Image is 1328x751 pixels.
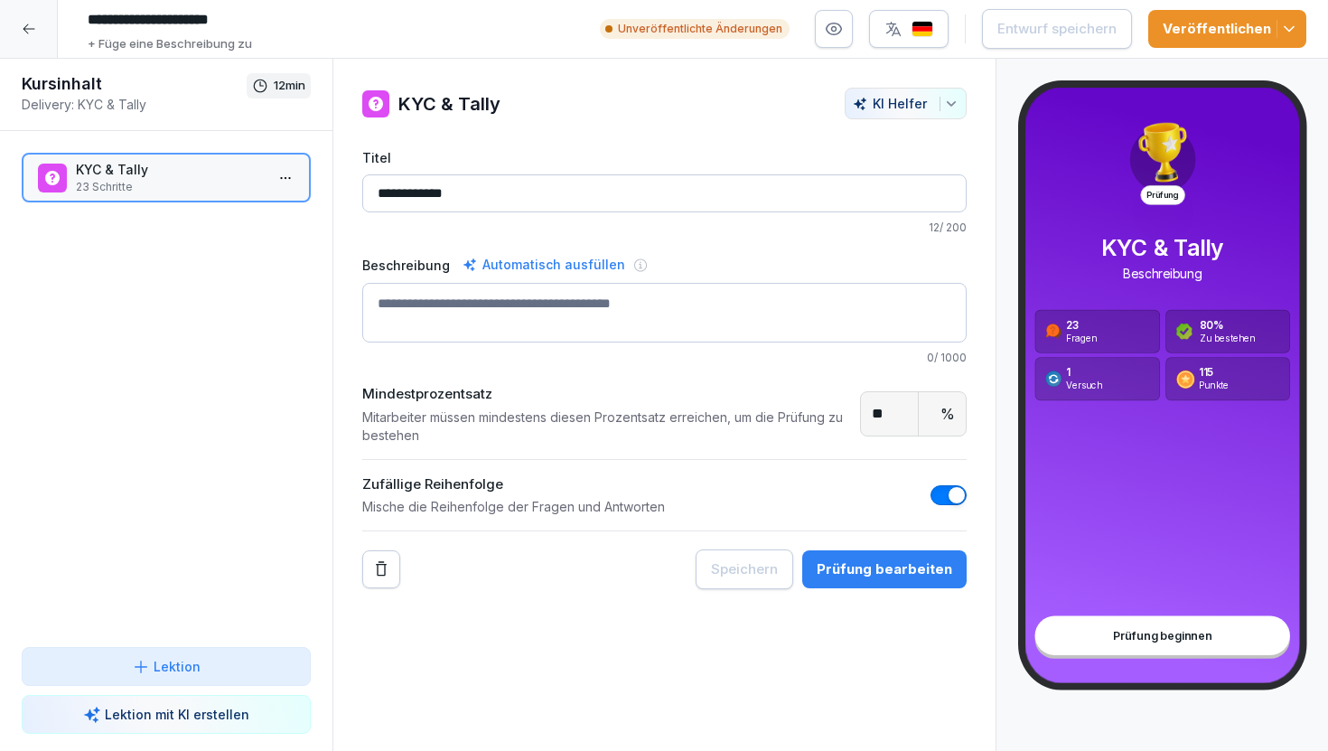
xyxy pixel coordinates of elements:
p: Prüfung [1139,185,1184,205]
p: + Füge eine Beschreibung zu [88,35,252,53]
img: trophy.png [1127,117,1197,187]
div: % [919,392,977,436]
p: KYC & Tally [76,160,264,179]
p: 0 / 1000 [362,350,967,366]
img: de.svg [912,21,933,38]
button: Veröffentlichen [1148,10,1306,48]
button: Lektion mit KI erstellen [22,695,311,734]
h1: KYC & Tally [398,90,500,117]
button: Entwurf speichern [982,9,1132,49]
p: 23 [1066,319,1097,332]
p: 23 Schritte [76,179,264,195]
p: 115 [1198,366,1228,379]
p: Lektion [154,657,201,676]
p: Zufällige Reihenfolge [362,474,665,495]
img: assessment_coin.svg [1175,370,1194,389]
p: Lektion mit KI erstellen [105,705,249,724]
button: Speichern [696,549,793,589]
img: assessment_question.svg [1045,323,1062,340]
p: Mindestprozentsatz [362,384,851,405]
img: assessment_check.svg [1175,323,1192,340]
div: Automatisch ausfüllen [459,254,629,276]
button: Lektion [22,647,311,686]
h1: Kursinhalt [22,73,247,95]
p: Unveröffentlichte Änderungen [618,21,782,37]
div: Prüfung bearbeiten [817,559,952,579]
label: Titel [362,148,967,167]
p: Mitarbeiter müssen mindestens diesen Prozentsatz erreichen, um die Prüfung zu bestehen [362,408,851,445]
p: 1 [1066,366,1102,379]
label: Beschreibung [362,256,450,275]
p: Delivery: KYC & Tally [22,95,247,114]
div: KYC & Tally23 Schritte [22,153,311,202]
div: Speichern [711,559,778,579]
p: Punkte [1198,379,1228,391]
p: Fragen [1066,332,1097,344]
p: Zu bestehen [1199,332,1255,344]
div: Veröffentlichen [1163,19,1292,39]
p: KYC & Tally [1100,236,1223,261]
div: Entwurf speichern [997,19,1117,39]
p: 12 / 200 [362,220,967,236]
input: Passing Score [861,392,919,436]
button: Prüfung bearbeiten [802,550,967,588]
p: Versuch [1066,379,1102,391]
p: 12 min [274,77,305,95]
div: KI Helfer [853,96,959,111]
button: KI Helfer [845,88,967,119]
img: assessment_attempt.svg [1045,371,1062,388]
div: Prüfung beginnen [1034,616,1289,655]
p: Beschreibung [1100,267,1223,282]
button: Remove [362,550,400,588]
p: Mische die Reihenfolge der Fragen und Antworten [362,498,665,516]
p: 80 % [1199,319,1255,332]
